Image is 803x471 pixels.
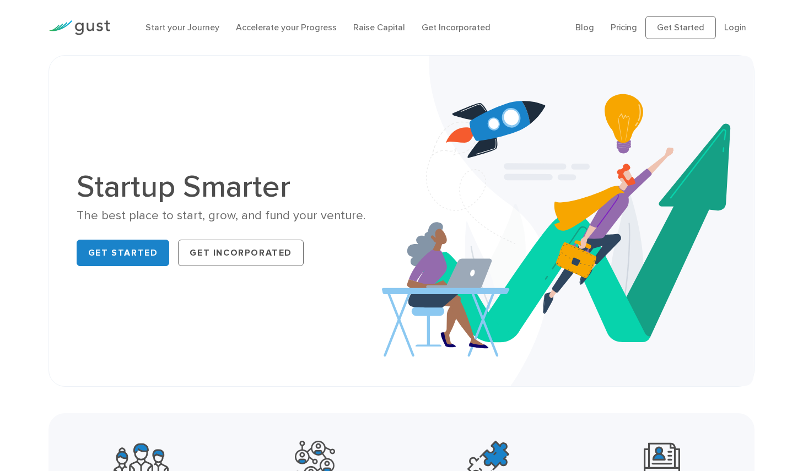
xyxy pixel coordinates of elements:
a: Pricing [611,22,637,33]
a: Get Incorporated [422,22,491,33]
div: The best place to start, grow, and fund your venture. [77,208,394,224]
a: Accelerate your Progress [236,22,337,33]
a: Blog [575,22,594,33]
h1: Startup Smarter [77,171,394,202]
a: Raise Capital [353,22,405,33]
a: Get Started [77,240,170,266]
a: Get Incorporated [178,240,304,266]
img: Startup Smarter Hero [382,56,754,386]
a: Start your Journey [145,22,219,33]
a: Login [724,22,746,33]
img: Gust Logo [48,20,110,35]
a: Get Started [645,16,716,39]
